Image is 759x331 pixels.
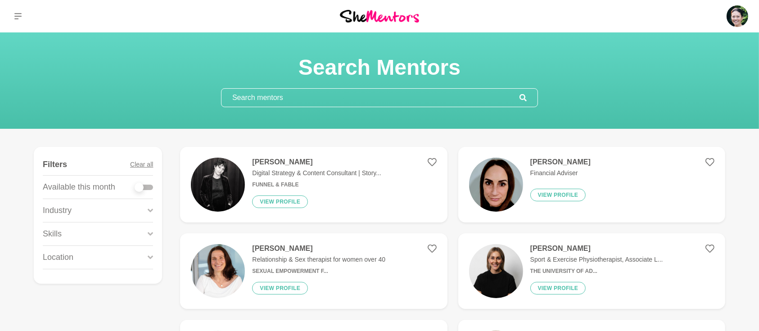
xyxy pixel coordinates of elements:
[727,5,748,27] img: Roselynn Unson
[530,255,663,264] p: Sport & Exercise Physiotherapist, Associate L...
[43,181,115,193] p: Available this month
[130,154,153,175] button: Clear all
[530,244,663,253] h4: [PERSON_NAME]
[180,233,447,309] a: [PERSON_NAME]Relationship & Sex therapist for women over 40Sexual Empowerment f...View profile
[530,268,663,275] h6: The University of Ad...
[530,158,591,167] h4: [PERSON_NAME]
[43,251,73,263] p: Location
[252,244,385,253] h4: [PERSON_NAME]
[469,158,523,212] img: 2462cd17f0db61ae0eaf7f297afa55aeb6b07152-1255x1348.jpg
[530,282,586,295] button: View profile
[191,158,245,212] img: 1044fa7e6122d2a8171cf257dcb819e56f039831-1170x656.jpg
[221,54,538,81] h1: Search Mentors
[530,168,591,178] p: Financial Adviser
[252,181,381,188] h6: Funnel & Fable
[221,89,520,107] input: Search mentors
[252,168,381,178] p: Digital Strategy & Content Consultant | Story...
[252,268,385,275] h6: Sexual Empowerment f...
[458,147,725,222] a: [PERSON_NAME]Financial AdviserView profile
[458,233,725,309] a: [PERSON_NAME]Sport & Exercise Physiotherapist, Associate L...The University of Ad...View profile
[43,204,72,217] p: Industry
[43,228,62,240] p: Skills
[191,244,245,298] img: d6e4e6fb47c6b0833f5b2b80120bcf2f287bc3aa-2570x2447.jpg
[252,255,385,264] p: Relationship & Sex therapist for women over 40
[530,189,586,201] button: View profile
[340,10,419,22] img: She Mentors Logo
[252,195,308,208] button: View profile
[180,147,447,222] a: [PERSON_NAME]Digital Strategy & Content Consultant | Story...Funnel & FableView profile
[252,282,308,295] button: View profile
[43,159,67,170] h4: Filters
[469,244,523,298] img: 523c368aa158c4209afe732df04685bb05a795a5-1125x1128.jpg
[252,158,381,167] h4: [PERSON_NAME]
